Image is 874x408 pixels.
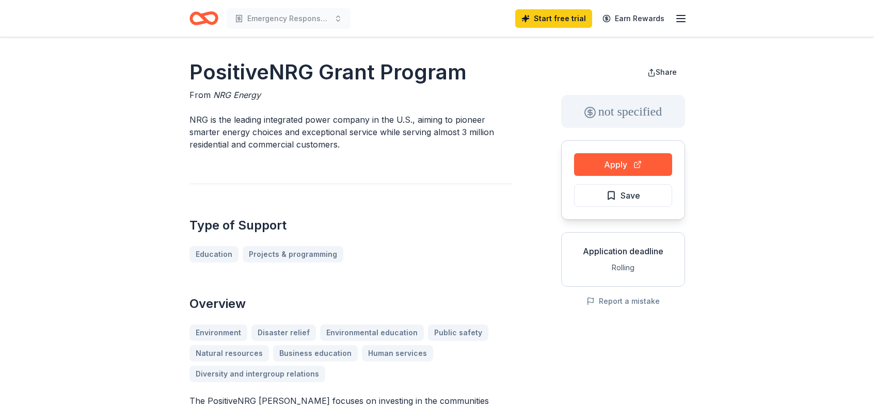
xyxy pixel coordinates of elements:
button: Share [639,62,685,83]
div: Rolling [570,262,676,274]
button: Save [574,184,672,207]
button: Emergency Response Team Support [227,8,351,29]
a: Projects & programming [243,246,343,263]
a: Home [189,6,218,30]
h1: PositiveNRG Grant Program [189,58,512,87]
h2: Overview [189,296,512,312]
p: NRG is the leading integrated power company in the U.S., aiming to pioneer smarter energy choices... [189,113,512,151]
span: Share [656,68,677,76]
div: From [189,89,512,101]
h2: Type of Support [189,217,512,234]
span: Emergency Response Team Support [247,12,330,25]
a: Start free trial [515,9,592,28]
div: not specified [561,95,685,128]
a: Earn Rewards [596,9,671,28]
a: Education [189,246,239,263]
button: Apply [574,153,672,176]
button: Report a mistake [586,295,660,307]
div: Application deadline [570,245,676,257]
span: NRG Energy [213,90,261,100]
span: Save [621,189,640,202]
